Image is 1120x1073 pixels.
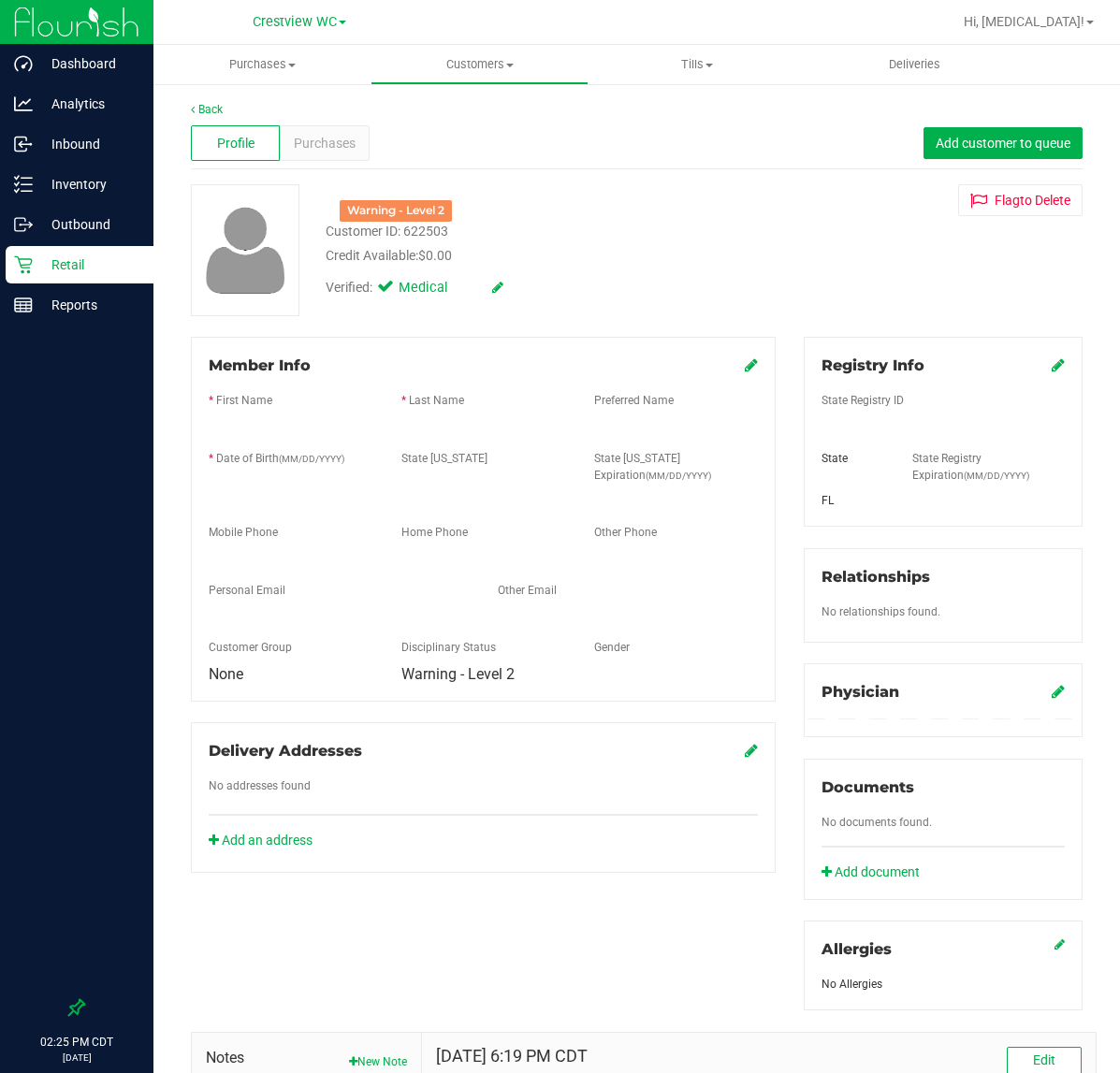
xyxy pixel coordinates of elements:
[33,52,145,75] p: Dashboard
[589,56,805,73] span: Tills
[209,356,311,374] span: Member Info
[498,582,557,599] label: Other Email
[253,14,337,30] span: Crestview WC
[217,134,255,153] span: Profile
[206,1047,407,1069] span: Notes
[14,54,33,73] inline-svg: Dashboard
[279,454,344,464] span: (MM/DD/YYYY)
[340,200,452,222] div: Warning - Level 2
[153,56,371,73] span: Purchases
[326,278,503,298] div: Verified:
[19,923,75,979] iframe: Resource center
[822,816,932,829] span: No documents found.
[209,777,311,794] label: No addresses found
[216,392,272,409] label: First Name
[326,222,448,241] div: Customer ID: 622503
[8,1051,145,1065] p: [DATE]
[33,173,145,196] p: Inventory
[409,392,464,409] label: Last Name
[326,246,758,266] div: Credit Available:
[14,215,33,234] inline-svg: Outbound
[401,665,515,683] span: Warning - Level 2
[14,175,33,194] inline-svg: Inventory
[807,450,898,467] div: State
[294,134,356,153] span: Purchases
[14,135,33,153] inline-svg: Inbound
[646,471,711,481] span: (MM/DD/YYYY)
[807,492,898,509] div: FL
[371,45,588,84] a: Customers
[436,1047,588,1066] h4: [DATE] 6:19 PM CDT
[14,94,33,113] inline-svg: Analytics
[822,863,929,882] a: Add document
[822,568,930,586] span: Relationships
[209,639,292,656] label: Customer Group
[864,56,966,73] span: Deliveries
[912,450,1065,484] label: State Registry Expiration
[33,294,145,316] p: Reports
[67,998,86,1017] label: Pin the sidebar to full width on large screens
[191,103,223,116] a: Back
[153,45,371,84] a: Purchases
[209,524,278,541] label: Mobile Phone
[418,248,452,263] span: $0.00
[822,940,892,958] span: Allergies
[14,255,33,274] inline-svg: Retail
[589,45,806,84] a: Tills
[399,278,473,298] span: Medical
[936,136,1070,151] span: Add customer to queue
[209,582,285,599] label: Personal Email
[822,976,1065,993] div: No Allergies
[594,639,630,656] label: Gender
[33,133,145,155] p: Inbound
[401,524,468,541] label: Home Phone
[594,524,657,541] label: Other Phone
[822,683,899,701] span: Physician
[14,296,33,314] inline-svg: Reports
[594,450,759,484] label: State [US_STATE] Expiration
[958,184,1083,216] button: Flagto Delete
[594,392,674,409] label: Preferred Name
[196,202,295,298] img: user-icon.png
[209,742,362,760] span: Delivery Addresses
[822,356,924,374] span: Registry Info
[806,45,1023,84] a: Deliveries
[349,1053,407,1070] button: New Note
[822,392,904,409] label: State Registry ID
[401,639,496,656] label: Disciplinary Status
[209,665,243,683] span: None
[964,14,1084,29] span: Hi, [MEDICAL_DATA]!
[33,254,145,276] p: Retail
[1033,1052,1055,1067] span: Edit
[924,127,1083,159] button: Add customer to queue
[33,93,145,115] p: Analytics
[964,471,1029,481] span: (MM/DD/YYYY)
[216,450,344,467] label: Date of Birth
[401,450,487,467] label: State [US_STATE]
[33,213,145,236] p: Outbound
[371,56,587,73] span: Customers
[822,778,914,796] span: Documents
[209,833,313,848] a: Add an address
[8,1034,145,1051] p: 02:25 PM CDT
[822,603,940,620] label: No relationships found.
